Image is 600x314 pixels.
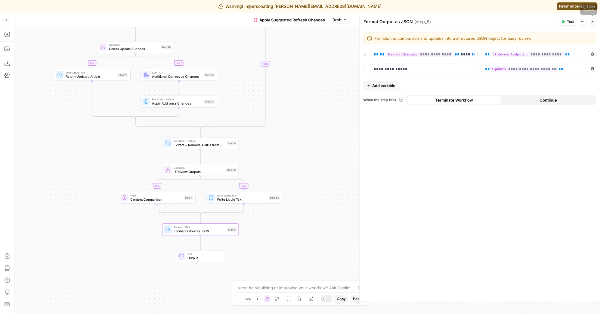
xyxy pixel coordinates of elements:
span: Additional Corrective Changes [152,74,202,79]
div: Step 6 [227,141,237,146]
span: Check Update Success [109,46,159,51]
span: Extract + Remove AOIDs from Updated Article [174,143,225,147]
g: Edge from step_59 to step_60 [200,176,244,191]
span: Format JSON [174,225,225,229]
span: Apply Suggested Refresh Changes [259,17,325,23]
span: Return Updated Article [66,74,116,79]
span: Run Code · Python [152,97,202,101]
span: 82% [245,297,251,301]
g: Edge from step_29 to step_28-conditional-end [92,81,136,119]
div: Step 28 [161,45,172,49]
span: Output [187,256,221,260]
span: Continue [540,97,557,103]
button: Test [559,18,577,26]
g: Edge from step_59 to step_7 [156,176,200,191]
div: LLM · O1Additional Corrective ChangesStep 55 [141,69,217,81]
textarea: Format Output as JSON [364,19,413,25]
div: Format JSONFormat Output as JSONStep 8 [162,224,239,235]
button: Apply Suggested Refresh Changes [250,15,329,25]
span: Copy [337,296,346,302]
img: vrinnnclop0vshvmafd7ip1g7ohf [122,195,127,200]
span: Flow [131,193,182,197]
div: EndOutput [162,250,239,262]
g: Edge from step_59-conditional-end to step_8 [200,214,201,223]
div: Step 60 [269,196,280,200]
g: Edge from step_57 to step_28-conditional-end [135,108,179,119]
span: Write Liquid Text [217,193,267,197]
div: Step 8 [227,227,237,232]
span: Condition [109,43,159,47]
div: Write Liquid TextWrite Liquid TextStep 60 [206,192,282,204]
span: Finish impersonation [559,4,595,9]
span: If Review Outputs.... [174,169,224,174]
div: ConditionCheck Update SuccessStep 28 [97,41,174,53]
g: Edge from step_28 to step_29 [91,53,135,68]
span: Format Output as JSON [174,229,225,234]
div: Run Code · PythonExtract + Remove AOIDs from Updated ArticleStep 6 [162,137,239,149]
button: Copy [334,295,348,303]
span: ( step_8 ) [415,19,431,25]
a: When the step fails: [363,97,404,103]
div: Step 7 [184,196,193,200]
div: FlowContent ComparisonStep 7 [119,192,196,204]
g: Edge from step_28-conditional-end to step_56-conditional-end [135,118,200,129]
button: Paste [351,295,365,303]
span: Condition [174,166,224,170]
span: Draft [332,17,342,23]
span: Write Liquid Text [66,71,116,74]
span: Apply Additional Changes [152,101,202,106]
div: Step 55 [204,73,215,77]
g: Edge from step_6 to step_59 [200,149,201,164]
g: Edge from step_7 to step_59-conditional-end [157,204,200,215]
span: Add variable [373,83,396,89]
span: End [187,252,221,256]
div: Run Code · PythonApply Additional ChangesStep 57 [141,96,217,108]
div: Step 59 [226,168,237,172]
g: Edge from step_56-conditional-end to step_6 [200,128,201,137]
span: Paste [353,296,363,302]
g: Edge from step_55 to step_57 [178,81,180,95]
textarea: Formats the comparison and updates into a structured JSON object for easy review. [375,35,593,41]
g: Edge from step_8 to end [200,235,201,250]
span: Terminate Workflow [435,97,473,103]
g: Edge from step_27 to step_28 [135,26,136,41]
button: Continue [501,95,595,105]
span: Content Comparison [131,197,182,202]
div: ConditionIf Review Outputs....Step 59 [162,164,239,176]
span: Write Liquid Text [217,197,267,202]
span: : [478,50,479,57]
g: Edge from step_60 to step_59-conditional-end [200,204,244,215]
g: Edge from step_28 to step_55 [135,53,179,68]
button: Add variable [363,81,399,90]
div: Step 57 [204,99,215,104]
span: : [478,65,479,72]
div: Write Liquid TextReturn Updated ArticleStep 29 [54,69,131,81]
span: Run Code · Python [174,139,225,143]
span: LLM · O1 [152,71,202,74]
div: Warning! Impersonating [PERSON_NAME][EMAIL_ADDRESS][DOMAIN_NAME] [218,3,382,9]
button: Draft [330,16,350,24]
a: Finish impersonation [557,2,598,10]
div: Step 29 [117,73,128,77]
span: Test [567,19,575,24]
